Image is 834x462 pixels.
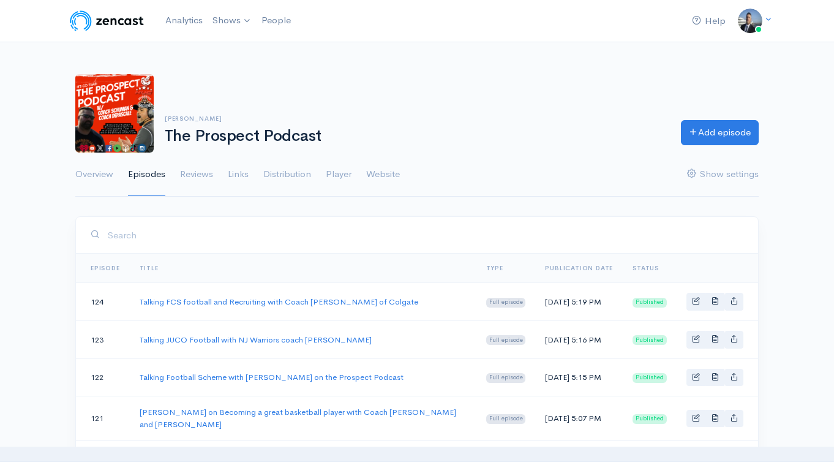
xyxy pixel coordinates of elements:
iframe: gist-messenger-bubble-iframe [792,420,822,450]
td: [DATE] 5:07 PM [535,396,623,441]
a: Type [486,264,503,272]
input: Search [107,222,743,248]
div: Basic example [686,369,743,387]
a: Website [366,153,400,197]
td: 122 [76,358,130,396]
a: Overview [75,153,113,197]
span: Full episode [486,373,526,383]
a: Episode [91,264,120,272]
div: Basic example [686,293,743,311]
a: Distribution [263,153,311,197]
a: Analytics [160,7,208,34]
a: Add episode [681,120,759,145]
a: Links [228,153,249,197]
a: Reviews [180,153,213,197]
a: Show settings [687,153,759,197]
div: Basic example [686,331,743,349]
span: Status [633,264,659,272]
h1: The Prospect Podcast [165,127,666,145]
td: 123 [76,320,130,358]
a: Player [326,153,351,197]
div: Basic example [686,410,743,428]
a: People [257,7,296,34]
a: Publication date [545,264,613,272]
a: Shows [208,7,257,34]
td: 124 [76,283,130,321]
span: Full episode [486,335,526,345]
span: Full episode [486,414,526,424]
a: Help [687,8,731,34]
a: Talking FCS football and Recruiting with Coach [PERSON_NAME] of Colgate [140,297,418,307]
a: [PERSON_NAME] on Becoming a great basketball player with Coach [PERSON_NAME] and [PERSON_NAME] [140,407,456,430]
img: ... [738,9,762,33]
a: Talking JUCO Football with NJ Warriors coach [PERSON_NAME] [140,335,372,345]
a: Title [140,264,159,272]
td: [DATE] 5:15 PM [535,358,623,396]
td: [DATE] 5:16 PM [535,320,623,358]
h6: [PERSON_NAME] [165,115,666,122]
td: 121 [76,396,130,441]
span: Published [633,298,667,308]
a: Talking Football Scheme with [PERSON_NAME] on the Prospect Podcast [140,372,404,382]
td: [DATE] 5:19 PM [535,283,623,321]
span: Full episode [486,298,526,308]
span: Published [633,335,667,345]
span: Published [633,373,667,383]
img: ZenCast Logo [68,9,146,33]
span: Published [633,414,667,424]
a: Episodes [128,153,165,197]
